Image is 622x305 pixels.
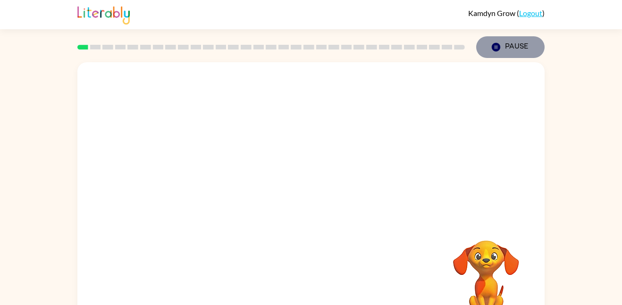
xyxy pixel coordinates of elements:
a: Logout [519,8,542,17]
img: Literably [77,4,130,25]
span: Kamdyn Grow [468,8,517,17]
button: Pause [476,36,545,58]
div: ( ) [468,8,545,17]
